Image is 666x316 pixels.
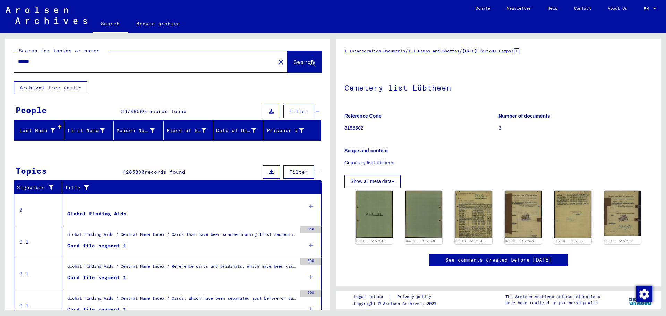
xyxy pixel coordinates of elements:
a: See comments created before [DATE] [445,256,552,264]
div: Last Name [17,125,64,136]
span: / [405,48,408,54]
b: Number of documents [498,113,550,119]
span: 33708586 [121,108,146,114]
div: Date of Birth [216,127,256,134]
div: Card file segment 1 [67,306,126,313]
a: DocID: 5157548 [406,239,435,243]
button: Clear [274,55,288,69]
p: have been realized in partnership with [505,300,600,306]
a: 1 Incarceration Documents [344,48,405,53]
div: Card file segment 1 [67,274,126,281]
mat-header-cell: First Name [64,121,114,140]
span: records found [145,169,185,175]
div: People [16,104,47,116]
div: Title [65,184,308,191]
img: 001.jpg [455,191,492,238]
button: Show all meta data [344,175,401,188]
p: Copyright © Arolsen Archives, 2021 [354,300,439,307]
img: 002.jpg [604,191,641,236]
a: 1.1 Camps and Ghettos [408,48,459,53]
div: Signature [17,184,57,191]
div: Topics [16,164,47,177]
div: First Name [67,125,114,136]
img: 002.jpg [405,191,442,238]
img: Change consent [636,286,652,302]
span: records found [146,108,187,114]
div: 350 [300,226,321,233]
div: Global Finding Aids / Central Name Index / Reference cards and originals, which have been discove... [67,263,297,273]
div: | [354,293,439,300]
a: Search [93,15,128,33]
a: Privacy policy [392,293,439,300]
a: [DATE] Various Camps [462,48,511,53]
span: EN [644,6,651,11]
div: Global Finding Aids [67,210,127,217]
a: Legal notice [354,293,388,300]
div: Date of Birth [216,125,265,136]
div: Title [65,182,315,193]
mat-label: Search for topics or names [19,48,100,54]
div: 500 [300,258,321,265]
img: 002.jpg [505,191,542,238]
td: 0.1 [14,226,62,258]
p: 3 [498,125,652,132]
img: 001.jpg [356,191,393,238]
span: Filter [289,108,308,114]
span: / [459,48,462,54]
mat-icon: close [276,58,285,66]
a: Browse archive [128,15,188,32]
div: Last Name [17,127,55,134]
a: DocID: 5157550 [555,239,584,243]
button: Archival tree units [14,81,87,94]
button: Filter [283,105,314,118]
img: Arolsen_neg.svg [6,7,87,24]
img: 001.jpg [554,191,591,238]
div: Place of Birth [166,125,215,136]
div: Global Finding Aids / Central Name Index / Cards that have been scanned during first sequential m... [67,231,297,241]
div: Change consent [635,285,652,302]
div: Place of Birth [166,127,206,134]
span: Search [293,59,314,66]
td: 0 [14,194,62,226]
div: Signature [17,182,63,193]
a: 8156502 [344,125,364,131]
span: / [511,48,514,54]
a: DocID: 5157549 [505,239,534,243]
div: Prisoner # [266,127,304,134]
button: Search [288,51,322,72]
p: Cemetery list Lübtheen [344,159,652,166]
span: 4285890 [123,169,145,175]
button: Filter [283,165,314,179]
div: 500 [300,290,321,297]
div: Card file segment 1 [67,242,126,249]
span: Filter [289,169,308,175]
mat-header-cell: Maiden Name [114,121,164,140]
img: yv_logo.png [627,291,654,308]
div: First Name [67,127,105,134]
b: Reference Code [344,113,382,119]
p: The Arolsen Archives online collections [505,293,600,300]
div: Maiden Name [117,127,155,134]
div: Global Finding Aids / Central Name Index / Cards, which have been separated just before or during... [67,295,297,305]
div: Maiden Name [117,125,163,136]
mat-header-cell: Place of Birth [164,121,214,140]
a: DocID: 5157550 [604,239,633,243]
td: 0.1 [14,258,62,290]
mat-header-cell: Date of Birth [213,121,263,140]
h1: Cemetery list Lübtheen [344,72,652,102]
mat-header-cell: Prisoner # [263,121,321,140]
a: DocID: 5157548 [356,239,385,243]
mat-header-cell: Last Name [14,121,64,140]
a: DocID: 5157549 [455,239,485,243]
div: Prisoner # [266,125,313,136]
b: Scope and content [344,148,388,153]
